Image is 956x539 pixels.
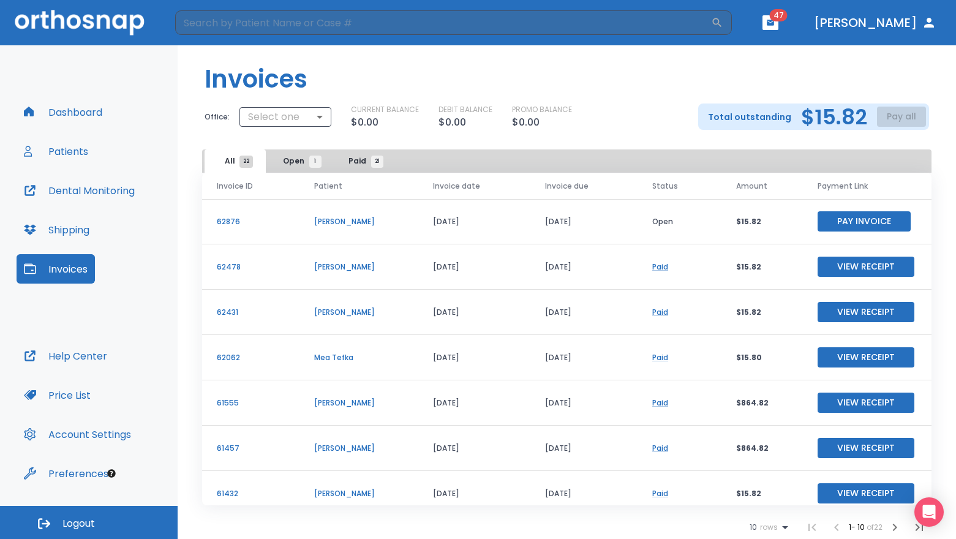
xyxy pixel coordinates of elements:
[736,216,788,227] p: $15.82
[750,523,757,532] span: 10
[818,257,914,277] button: View Receipt
[818,216,911,226] a: Pay Invoice
[736,181,767,192] span: Amount
[17,97,110,127] button: Dashboard
[736,398,788,409] p: $864.82
[530,290,638,335] td: [DATE]
[818,211,911,232] button: Pay Invoice
[309,156,322,168] span: 1
[914,497,944,527] div: Open Intercom Messenger
[652,262,668,272] a: Paid
[652,398,668,408] a: Paid
[818,261,914,271] a: View Receipt
[530,380,638,426] td: [DATE]
[17,215,97,244] button: Shipping
[530,244,638,290] td: [DATE]
[418,380,530,426] td: [DATE]
[62,517,95,530] span: Logout
[217,352,285,363] p: 62062
[818,483,914,503] button: View Receipt
[818,397,914,407] a: View Receipt
[652,181,678,192] span: Status
[809,12,941,34] button: [PERSON_NAME]
[217,181,253,192] span: Invoice ID
[351,115,378,130] p: $0.00
[314,488,404,499] p: [PERSON_NAME]
[418,290,530,335] td: [DATE]
[17,254,95,284] button: Invoices
[818,393,914,413] button: View Receipt
[217,443,285,454] p: 61457
[314,307,404,318] p: [PERSON_NAME]
[652,307,668,317] a: Paid
[757,523,778,532] span: rows
[17,380,98,410] button: Price List
[818,442,914,453] a: View Receipt
[217,262,285,273] p: 62478
[418,199,530,244] td: [DATE]
[314,398,404,409] p: [PERSON_NAME]
[283,156,315,167] span: Open
[736,352,788,363] p: $15.80
[314,352,404,363] p: Mea Tefka
[217,307,285,318] p: 62431
[530,426,638,471] td: [DATE]
[15,10,145,35] img: Orthosnap
[801,108,867,126] h2: $15.82
[418,335,530,380] td: [DATE]
[205,61,307,97] h1: Invoices
[217,398,285,409] p: 61555
[314,443,404,454] p: [PERSON_NAME]
[314,262,404,273] p: [PERSON_NAME]
[530,471,638,516] td: [DATE]
[652,352,668,363] a: Paid
[351,104,419,115] p: CURRENT BALANCE
[17,137,96,166] button: Patients
[438,104,492,115] p: DEBIT BALANCE
[314,181,342,192] span: Patient
[736,488,788,499] p: $15.82
[348,156,377,167] span: Paid
[867,522,883,532] span: of 22
[217,488,285,499] p: 61432
[433,181,480,192] span: Invoice date
[239,156,253,168] span: 22
[314,216,404,227] p: [PERSON_NAME]
[638,199,721,244] td: Open
[17,420,138,449] button: Account Settings
[818,306,914,317] a: View Receipt
[418,244,530,290] td: [DATE]
[770,9,788,21] span: 47
[849,522,867,532] span: 1 - 10
[239,105,331,129] div: Select one
[217,216,285,227] p: 62876
[652,443,668,453] a: Paid
[418,426,530,471] td: [DATE]
[175,10,711,35] input: Search by Patient Name or Case #
[512,115,540,130] p: $0.00
[736,262,788,273] p: $15.82
[17,176,142,205] button: Dental Monitoring
[205,149,396,173] div: tabs
[17,459,116,488] button: Preferences
[652,488,668,499] a: Paid
[545,181,589,192] span: Invoice due
[818,181,868,192] span: Payment Link
[371,156,383,168] span: 21
[205,111,230,123] p: Office:
[818,347,914,367] button: View Receipt
[818,352,914,362] a: View Receipt
[818,302,914,322] button: View Receipt
[438,115,466,130] p: $0.00
[17,341,115,371] a: Help Center
[736,443,788,454] p: $864.82
[708,110,791,124] p: Total outstanding
[418,471,530,516] td: [DATE]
